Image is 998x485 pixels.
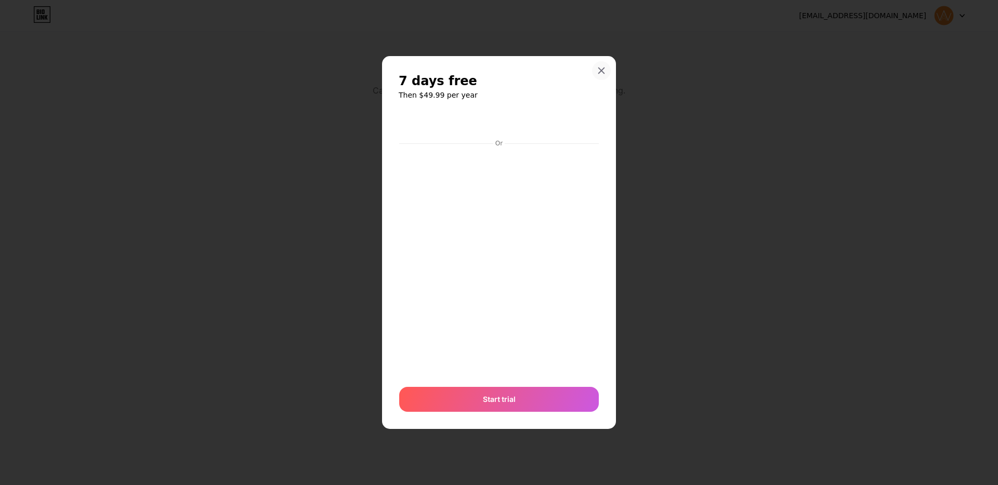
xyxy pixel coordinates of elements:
span: 7 days free [399,73,477,89]
iframe: Secure payment input frame [397,149,601,376]
div: Or [493,139,505,147]
iframe: Secure payment button frame [399,111,599,136]
h6: Then $49.99 per year [399,90,599,100]
span: Start trial [483,394,516,405]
